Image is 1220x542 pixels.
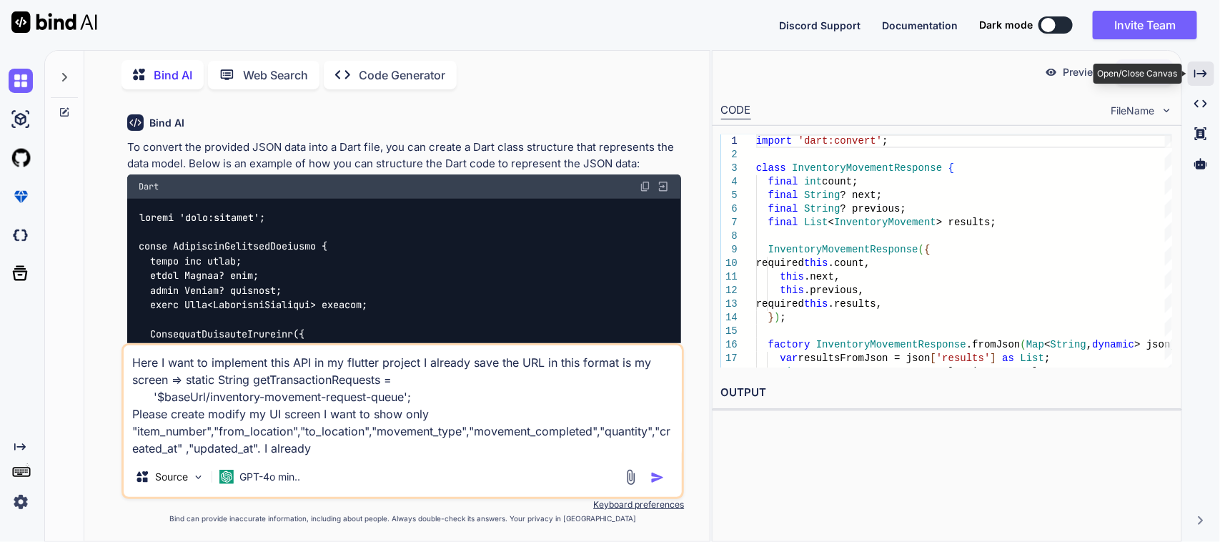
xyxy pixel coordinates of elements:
[1086,339,1092,350] span: ,
[9,490,33,514] img: settings
[780,312,785,323] span: ;
[154,66,192,84] p: Bind AI
[1063,65,1102,79] p: Preview
[816,339,966,350] span: InventoryMovementResponse
[1093,64,1182,84] div: Open/Close Canvas
[124,345,683,457] textarea: Here I want to implement this API in my flutter project I already save the URL in this format is ...
[359,66,445,84] p: Code Generator
[924,244,930,255] span: {
[721,325,738,338] div: 15
[721,189,738,202] div: 5
[721,162,738,175] div: 3
[121,499,685,511] p: Keyboard preferences
[768,244,918,255] span: InventoryMovementResponse
[121,513,685,524] p: Bind can provide inaccurate information, including about people. Always double-check its answers....
[721,338,738,352] div: 16
[657,180,670,193] img: Open in Browser
[713,376,1181,410] h2: OUTPUT
[828,257,871,269] span: .count,
[1111,104,1155,118] span: FileName
[780,366,804,378] span: List
[768,189,798,201] span: final
[804,298,828,310] span: this
[828,217,834,228] span: <
[9,184,33,209] img: premium
[721,102,751,119] div: CODE
[804,257,828,269] span: this
[149,116,184,130] h6: Bind AI
[721,202,738,216] div: 6
[1044,353,1050,364] span: ;
[756,298,804,310] span: required
[1026,339,1044,350] span: Map
[780,353,798,364] span: var
[9,69,33,93] img: chat
[127,139,682,172] p: To convert the provided JSON data into a Dart file, you can create a Dart class structure that re...
[139,181,159,192] span: Dart
[882,18,958,33] button: Documentation
[756,257,804,269] span: required
[804,366,810,378] span: <
[9,146,33,170] img: githubLight
[1050,339,1086,350] span: String
[918,244,924,255] span: (
[1093,11,1197,39] button: Invite Team
[798,353,931,364] span: resultsFromJson = json
[768,339,810,350] span: factory
[990,353,996,364] span: ]
[936,353,991,364] span: 'results'
[882,19,958,31] span: Documentation
[243,66,308,84] p: Web Search
[774,312,780,323] span: )
[792,162,942,174] span: InventoryMovementResponse
[11,11,97,33] img: Bind AI
[623,469,639,486] img: attachment
[756,162,786,174] span: class
[9,107,33,132] img: ai-studio
[1020,339,1026,350] span: (
[192,471,204,483] img: Pick Models
[779,19,861,31] span: Discord Support
[804,285,864,296] span: .previous,
[721,230,738,243] div: 8
[721,175,738,189] div: 4
[912,366,1098,378] span: > resultsList = resultsFromJson
[936,217,996,228] span: > results;
[1134,339,1170,350] span: > json
[780,271,804,282] span: this
[798,135,883,147] span: 'dart:convert'
[810,366,912,378] span: InventoryMovement
[1044,339,1050,350] span: <
[1161,104,1173,117] img: chevron down
[721,257,738,270] div: 10
[804,217,828,228] span: List
[721,365,738,379] div: 18
[1002,353,1014,364] span: as
[804,189,840,201] span: String
[979,18,1033,32] span: Dark mode
[721,148,738,162] div: 2
[640,181,651,192] img: copy
[966,339,1021,350] span: .fromJson
[1092,339,1134,350] span: dynamic
[721,311,738,325] div: 14
[721,243,738,257] div: 9
[721,216,738,230] div: 7
[239,470,300,484] p: GPT-4o min..
[155,470,188,484] p: Source
[840,189,882,201] span: ? next;
[768,217,798,228] span: final
[721,270,738,284] div: 11
[721,297,738,311] div: 13
[721,134,738,148] div: 1
[768,312,774,323] span: }
[948,162,954,174] span: {
[804,203,840,215] span: String
[822,176,858,187] span: count;
[828,298,883,310] span: .results,
[768,203,798,215] span: final
[1045,66,1058,79] img: preview
[756,135,792,147] span: import
[721,284,738,297] div: 12
[804,176,822,187] span: int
